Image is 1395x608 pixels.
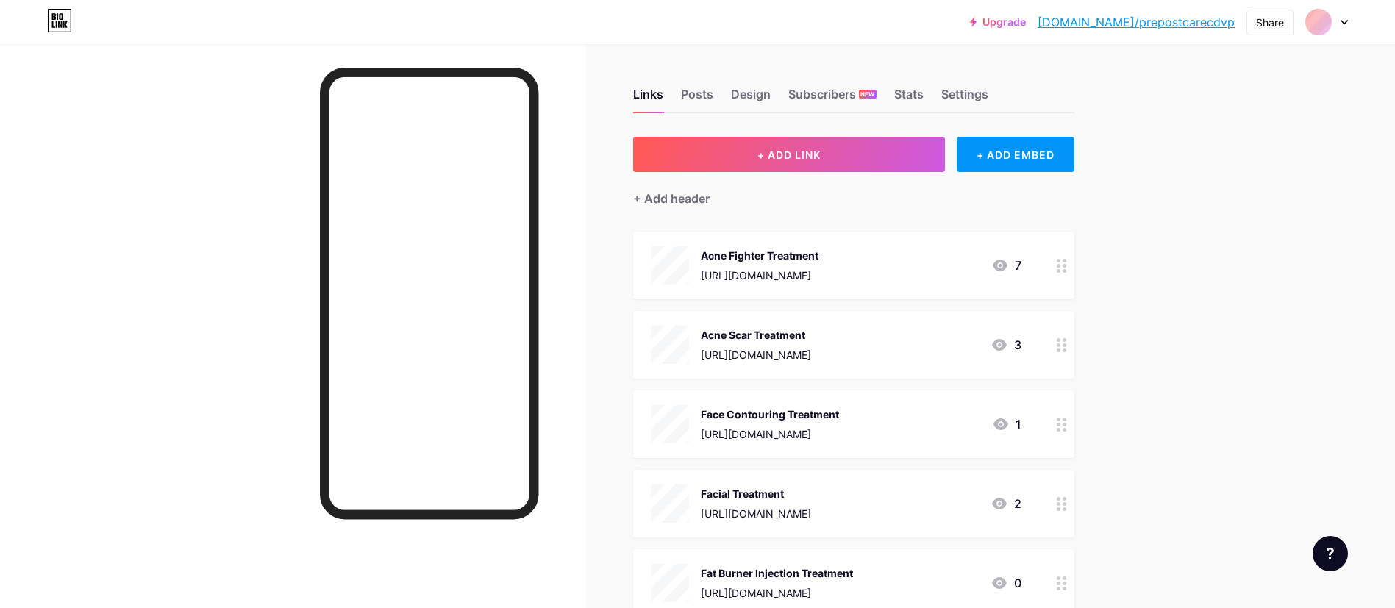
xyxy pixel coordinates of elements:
[991,336,1021,354] div: 3
[633,190,710,207] div: + Add header
[701,565,853,581] div: Fat Burner Injection Treatment
[970,16,1026,28] a: Upgrade
[701,347,811,362] div: [URL][DOMAIN_NAME]
[1256,15,1284,30] div: Share
[991,574,1021,592] div: 0
[788,85,877,112] div: Subscribers
[701,506,811,521] div: [URL][DOMAIN_NAME]
[633,137,946,172] button: + ADD LINK
[860,90,874,99] span: NEW
[633,85,663,112] div: Links
[701,248,818,263] div: Acne Fighter Treatment
[991,495,1021,512] div: 2
[681,85,713,112] div: Posts
[701,327,811,343] div: Acne Scar Treatment
[731,85,771,112] div: Design
[701,268,818,283] div: [URL][DOMAIN_NAME]
[957,137,1074,172] div: + ADD EMBED
[701,407,839,422] div: Face Contouring Treatment
[701,486,811,501] div: Facial Treatment
[757,149,821,161] span: + ADD LINK
[992,415,1021,433] div: 1
[941,85,988,112] div: Settings
[701,426,839,442] div: [URL][DOMAIN_NAME]
[1038,13,1235,31] a: [DOMAIN_NAME]/prepostcarecdvp
[894,85,924,112] div: Stats
[991,257,1021,274] div: 7
[701,585,853,601] div: [URL][DOMAIN_NAME]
